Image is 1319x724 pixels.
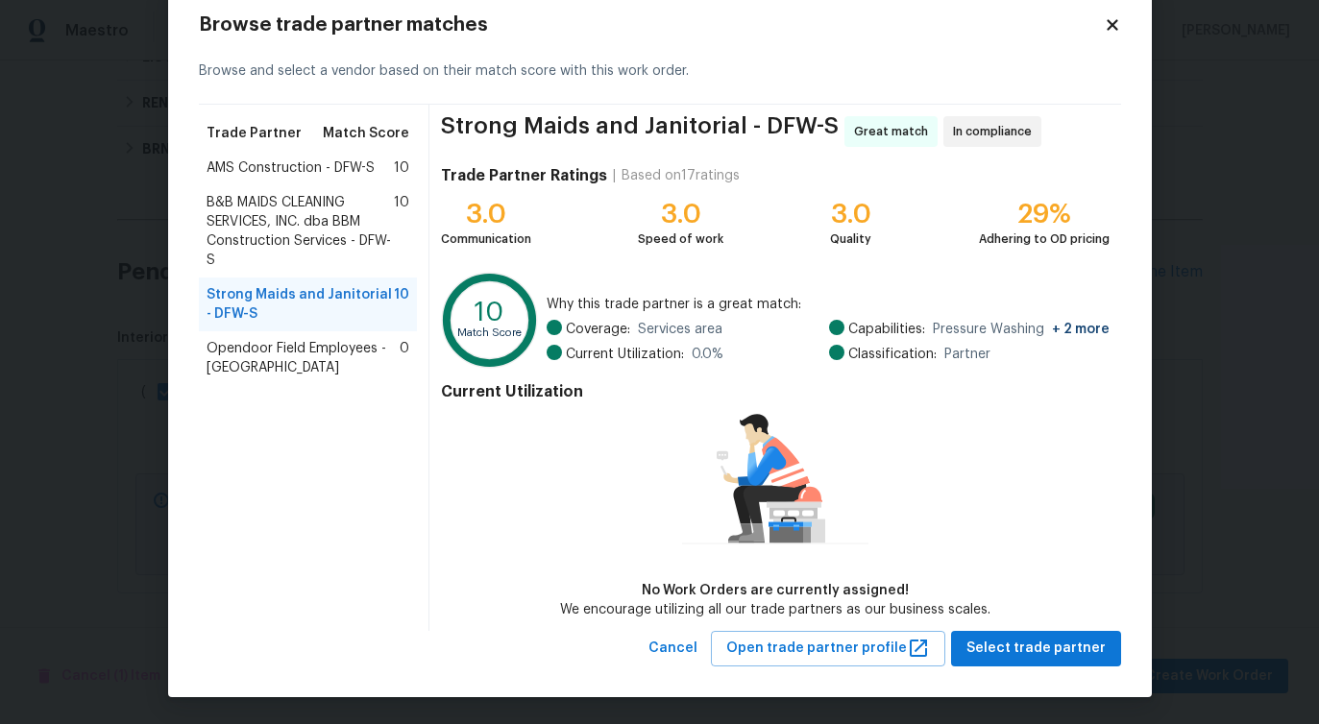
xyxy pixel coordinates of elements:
span: Great match [854,122,936,141]
span: Coverage: [566,320,630,339]
span: Open trade partner profile [726,637,930,661]
h2: Browse trade partner matches [199,15,1104,35]
span: Pressure Washing [933,320,1110,339]
span: Strong Maids and Janitorial - DFW-S [207,285,395,324]
span: AMS Construction - DFW-S [207,158,375,178]
h4: Current Utilization [441,382,1109,401]
div: 3.0 [638,205,723,224]
div: Adhering to OD pricing [979,229,1110,249]
text: Match Score [458,327,523,338]
span: 10 [394,285,409,324]
span: Cancel [648,637,697,661]
span: Partner [944,345,990,364]
div: No Work Orders are currently assigned! [560,581,990,600]
span: Select trade partner [966,637,1106,661]
span: 10 [394,193,409,270]
div: Speed of work [638,229,723,249]
span: + 2 more [1052,323,1110,336]
span: Why this trade partner is a great match: [547,295,1110,314]
div: Communication [441,229,531,249]
div: We encourage utilizing all our trade partners as our business scales. [560,600,990,619]
span: 10 [394,158,409,178]
text: 10 [476,299,505,326]
span: Capabilities: [848,320,925,339]
span: 0.0 % [692,345,723,364]
div: | [607,166,622,185]
button: Cancel [641,631,705,666]
div: 3.0 [830,205,871,224]
div: Based on 17 ratings [622,166,740,185]
div: Browse and select a vendor based on their match score with this work order. [199,38,1121,105]
span: Classification: [848,345,937,364]
button: Open trade partner profile [711,631,945,666]
button: Select trade partner [951,631,1121,666]
span: Match Score [323,124,409,143]
span: Trade Partner [207,124,302,143]
h4: Trade Partner Ratings [441,166,607,185]
div: 29% [979,205,1110,224]
div: Quality [830,229,871,249]
span: B&B MAIDS CLEANING SERVICES, INC. dba BBM Construction Services - DFW-S [207,193,395,270]
span: In compliance [953,122,1039,141]
span: Strong Maids and Janitorial - DFW-S [441,116,839,147]
span: 0 [400,339,409,377]
span: Current Utilization: [566,345,684,364]
span: Opendoor Field Employees - [GEOGRAPHIC_DATA] [207,339,401,377]
div: 3.0 [441,205,531,224]
span: Services area [638,320,722,339]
